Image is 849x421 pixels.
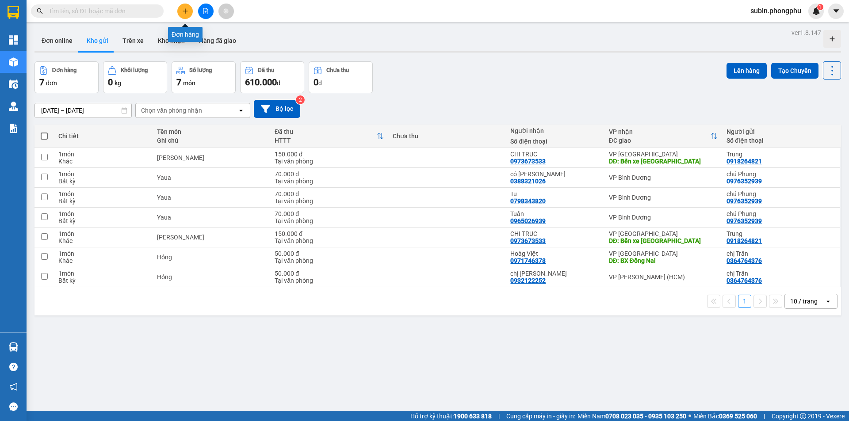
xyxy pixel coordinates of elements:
svg: open [825,298,832,305]
div: 0976352939 [727,178,762,185]
div: 0971746378 [510,257,546,264]
div: CHI TRUC [510,230,600,237]
div: THUNG HONG [157,234,266,241]
div: HTTT [275,137,377,144]
span: ⚪️ [688,414,691,418]
div: Bất kỳ [58,217,148,224]
span: kg [115,80,121,87]
div: Hồng [157,273,266,281]
div: 70.000 đ [275,171,384,178]
button: 1 [738,295,751,308]
div: chị Trân [727,270,836,277]
div: 0364764376 [727,277,762,284]
span: message [9,402,18,411]
sup: 1 [817,4,823,10]
div: Đã thu [258,67,274,73]
span: đ [318,80,322,87]
div: chị Trân [727,250,836,257]
div: 150.000 đ [275,230,384,237]
div: Bất kỳ [58,197,148,205]
div: 0932122252 [510,277,546,284]
div: Khối lượng [121,67,148,73]
button: caret-down [828,4,844,19]
div: 0364764376 [727,257,762,264]
div: 50.000 đ [275,270,384,277]
button: Số lượng7món [172,61,236,93]
span: đơn [46,80,57,87]
span: copyright [800,413,806,419]
span: 610.000 [245,77,277,87]
div: Yaua [157,194,266,201]
div: Chưa thu [326,67,349,73]
div: 0798343820 [510,197,546,205]
img: logo-vxr [8,6,19,19]
div: 1 món [58,190,148,197]
div: ĐC giao [609,137,711,144]
span: Miền Bắc [693,411,757,421]
div: 1 món [58,270,148,277]
div: 1 món [58,250,148,257]
button: Trên xe [115,30,151,51]
div: VP Bình Dương [609,194,718,201]
img: dashboard-icon [9,35,18,45]
div: Chọn văn phòng nhận [141,106,202,115]
button: Đã thu610.000đ [240,61,304,93]
div: Hoàg Việt [510,250,600,257]
div: Tại văn phòng [275,277,384,284]
div: ver 1.8.147 [792,28,821,38]
input: Tìm tên, số ĐT hoặc mã đơn [49,6,153,16]
div: cô Hà [510,171,600,178]
div: 0388321026 [510,178,546,185]
span: | [764,411,765,421]
div: DĐ: BX Đồng Nai [609,257,718,264]
div: 0976352939 [727,217,762,224]
strong: 1900 633 818 [454,413,492,420]
svg: open [237,107,245,114]
sup: 2 [296,95,305,104]
div: Trung [727,151,836,158]
span: 7 [39,77,44,87]
th: Toggle SortBy [604,125,723,148]
button: Kho gửi [80,30,115,51]
span: đ [277,80,280,87]
div: 10 / trang [790,297,818,306]
div: Tại văn phòng [275,178,384,185]
div: DĐ: Bến xe Biên Hoà [609,237,718,244]
div: DĐ: Bến xe Biên Hoà [609,158,718,165]
span: 1 [818,4,822,10]
div: Khác [58,158,148,165]
strong: 0369 525 060 [719,413,757,420]
span: subin.phongphu [743,5,808,16]
div: 0965026939 [510,217,546,224]
span: notification [9,383,18,391]
div: chị Tú [510,270,600,277]
div: Số điện thoại [510,138,600,145]
th: Toggle SortBy [270,125,388,148]
button: Hàng đã giao [192,30,243,51]
img: warehouse-icon [9,102,18,111]
div: 0973673533 [510,158,546,165]
div: Đã thu [275,128,377,135]
div: Bất kỳ [58,277,148,284]
span: 0 [314,77,318,87]
div: 1 món [58,230,148,237]
div: 0976352939 [727,197,762,205]
div: Bất kỳ [58,178,148,185]
div: Người gửi [727,128,836,135]
div: Yaua [157,214,266,221]
div: CHI TRUC [510,151,600,158]
div: VP nhận [609,128,711,135]
div: 1 món [58,171,148,178]
span: search [37,8,43,14]
div: 0918264821 [727,158,762,165]
div: Tuấn [510,210,600,217]
div: Ghi chú [157,137,266,144]
div: Chưa thu [393,133,502,140]
div: Tại văn phòng [275,197,384,205]
span: Cung cấp máy in - giấy in: [506,411,575,421]
input: Select a date range. [35,103,131,118]
button: Kho nhận [151,30,192,51]
div: Số điện thoại [727,137,836,144]
div: Tại văn phòng [275,217,384,224]
div: chú Phụng [727,171,836,178]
